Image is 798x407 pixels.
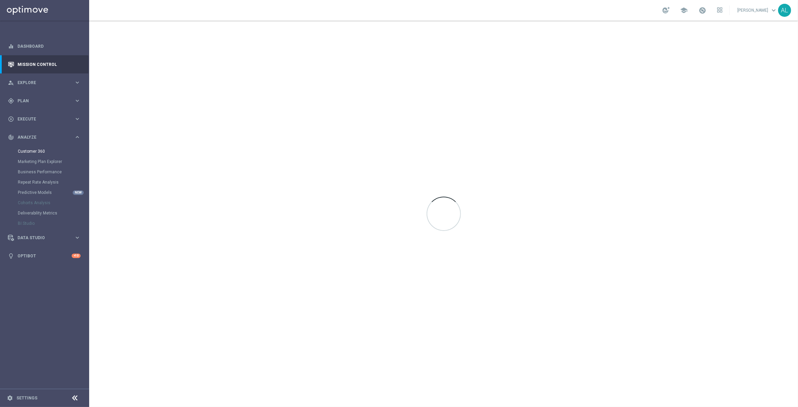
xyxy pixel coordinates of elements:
[74,97,81,104] i: keyboard_arrow_right
[8,37,81,55] div: Dashboard
[8,43,14,49] i: equalizer
[8,80,81,85] button: person_search Explore keyboard_arrow_right
[8,116,74,122] div: Execute
[778,4,791,17] div: AL
[16,396,37,400] a: Settings
[17,99,74,103] span: Plan
[17,37,81,55] a: Dashboard
[8,98,14,104] i: gps_fixed
[8,134,74,140] div: Analyze
[8,134,14,140] i: track_changes
[17,55,81,73] a: Mission Control
[18,198,88,208] div: Cohorts Analysis
[8,116,14,122] i: play_circle_outline
[18,169,71,175] a: Business Performance
[17,81,74,85] span: Explore
[18,156,88,167] div: Marketing Plan Explorer
[73,190,84,195] div: NEW
[74,79,81,86] i: keyboard_arrow_right
[8,44,81,49] button: equalizer Dashboard
[8,247,81,265] div: Optibot
[680,7,688,14] span: school
[770,7,777,14] span: keyboard_arrow_down
[8,135,81,140] button: track_changes Analyze keyboard_arrow_right
[18,208,88,218] div: Deliverability Metrics
[18,167,88,177] div: Business Performance
[8,98,74,104] div: Plan
[18,190,71,195] a: Predictive Models
[8,62,81,67] button: Mission Control
[18,177,88,187] div: Repeat Rate Analysis
[18,179,71,185] a: Repeat Rate Analysis
[737,5,778,15] a: [PERSON_NAME]keyboard_arrow_down
[74,116,81,122] i: keyboard_arrow_right
[7,395,13,401] i: settings
[18,218,88,229] div: BI Studio
[8,235,74,241] div: Data Studio
[74,134,81,140] i: keyboard_arrow_right
[8,80,74,86] div: Explore
[17,135,74,139] span: Analyze
[18,159,71,164] a: Marketing Plan Explorer
[18,210,71,216] a: Deliverability Metrics
[72,254,81,258] div: +10
[74,234,81,241] i: keyboard_arrow_right
[8,55,81,73] div: Mission Control
[8,80,14,86] i: person_search
[8,253,14,259] i: lightbulb
[18,187,88,198] div: Predictive Models
[8,253,81,259] button: lightbulb Optibot +10
[17,247,72,265] a: Optibot
[8,98,81,104] button: gps_fixed Plan keyboard_arrow_right
[8,116,81,122] button: play_circle_outline Execute keyboard_arrow_right
[8,235,81,241] button: Data Studio keyboard_arrow_right
[17,236,74,240] span: Data Studio
[18,146,88,156] div: Customer 360
[18,149,71,154] a: Customer 360
[17,117,74,121] span: Execute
